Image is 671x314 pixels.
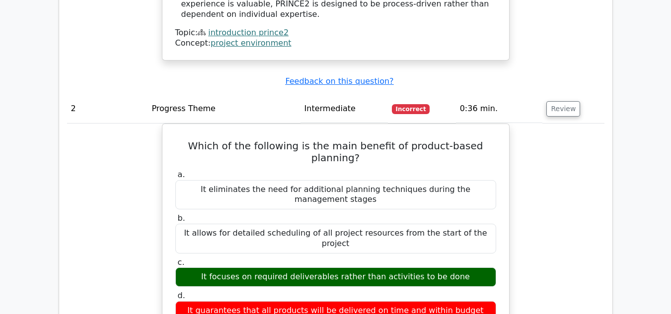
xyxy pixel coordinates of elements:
[175,224,496,253] div: It allows for detailed scheduling of all project resources from the start of the project
[208,28,289,37] a: introduction prince2
[175,180,496,210] div: It eliminates the need for additional planning techniques during the management stages
[456,95,543,123] td: 0:36 min.
[285,76,393,86] a: Feedback on this question?
[175,38,496,49] div: Concept:
[300,95,388,123] td: Intermediate
[546,101,580,117] button: Review
[67,95,148,123] td: 2
[178,213,185,223] span: b.
[392,104,430,114] span: Incorrect
[178,291,185,300] span: d.
[148,95,300,123] td: Progress Theme
[178,170,185,179] span: a.
[211,38,292,48] a: project environment
[175,28,496,38] div: Topic:
[175,267,496,287] div: It focuses on required deliverables rather than activities to be done
[174,140,497,164] h5: Which of the following is the main benefit of product-based planning?
[178,257,185,267] span: c.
